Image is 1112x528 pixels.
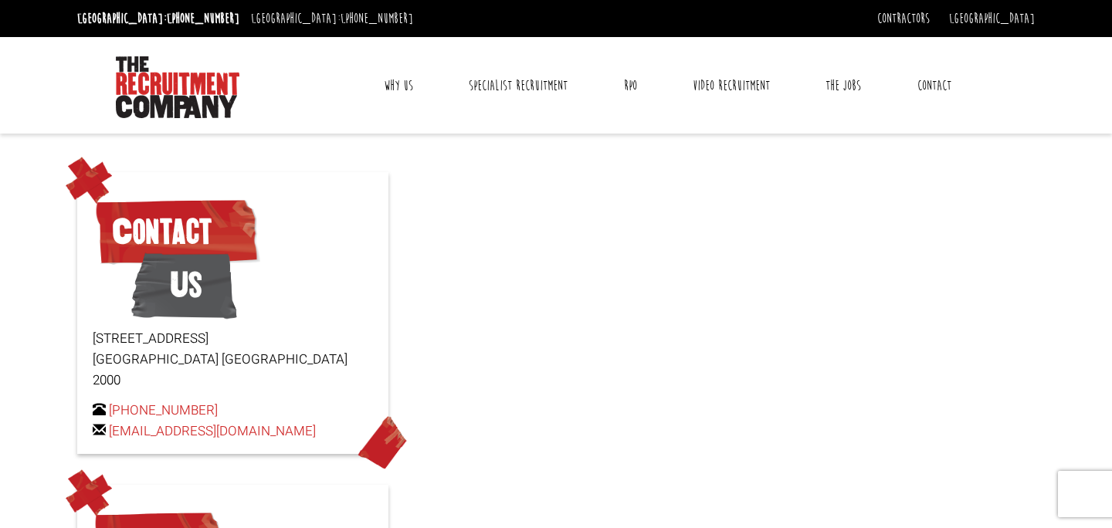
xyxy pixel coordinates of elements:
li: [GEOGRAPHIC_DATA]: [73,6,243,31]
a: Specialist Recruitment [457,66,579,105]
a: [PHONE_NUMBER] [341,10,413,27]
a: Contractors [877,10,930,27]
p: [STREET_ADDRESS] [GEOGRAPHIC_DATA] [GEOGRAPHIC_DATA] 2000 [93,328,373,391]
a: [PHONE_NUMBER] [167,10,239,27]
a: [PHONE_NUMBER] [109,401,218,420]
a: [EMAIL_ADDRESS][DOMAIN_NAME] [109,421,316,441]
li: [GEOGRAPHIC_DATA]: [247,6,417,31]
a: RPO [612,66,649,105]
a: Why Us [372,66,425,105]
a: The Jobs [814,66,873,105]
a: [GEOGRAPHIC_DATA] [949,10,1035,27]
img: The Recruitment Company [116,56,239,118]
a: Contact [906,66,963,105]
a: Video Recruitment [681,66,781,105]
span: Us [131,246,237,323]
span: Contact [93,193,260,270]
